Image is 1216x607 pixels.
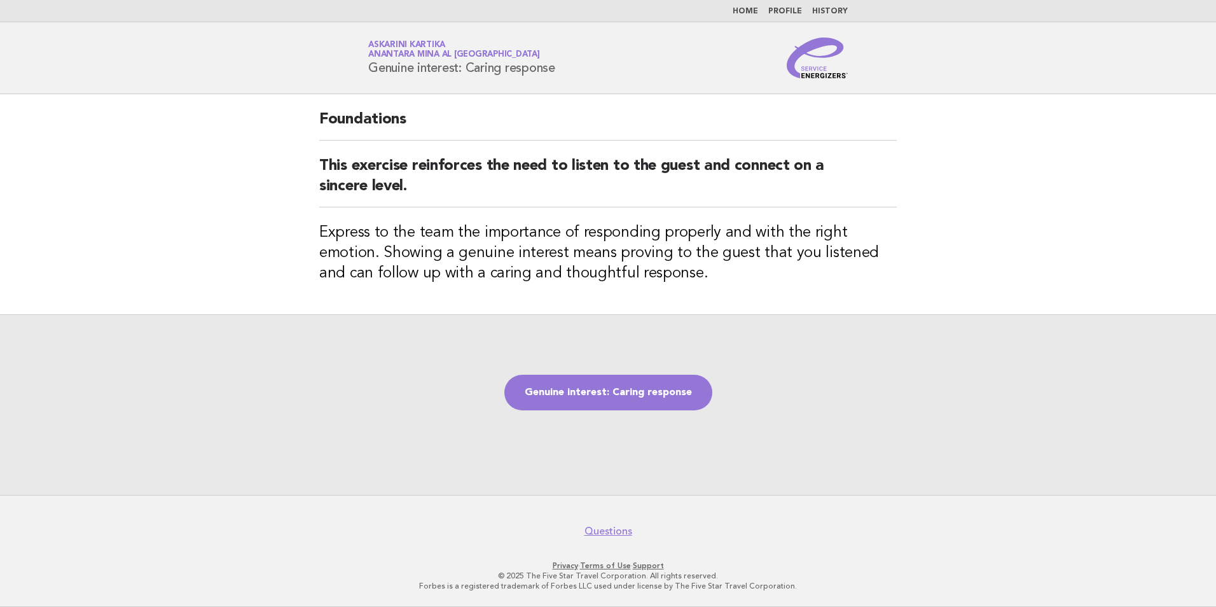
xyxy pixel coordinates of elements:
a: Terms of Use [580,561,631,570]
h2: Foundations [319,109,897,141]
a: Askarini KartikaAnantara Mina al [GEOGRAPHIC_DATA] [368,41,540,59]
img: Service Energizers [787,38,848,78]
h2: This exercise reinforces the need to listen to the guest and connect on a sincere level. [319,156,897,207]
p: Forbes is a registered trademark of Forbes LLC used under license by The Five Star Travel Corpora... [219,581,997,591]
a: Profile [768,8,802,15]
a: Support [633,561,664,570]
a: Privacy [553,561,578,570]
a: History [812,8,848,15]
p: · · [219,561,997,571]
a: Questions [584,525,632,538]
p: © 2025 The Five Star Travel Corporation. All rights reserved. [219,571,997,581]
a: Genuine interest: Caring response [504,375,712,410]
a: Home [733,8,758,15]
span: Anantara Mina al [GEOGRAPHIC_DATA] [368,51,540,59]
h3: Express to the team the importance of responding properly and with the right emotion. Showing a g... [319,223,897,284]
h1: Genuine interest: Caring response [368,41,555,74]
